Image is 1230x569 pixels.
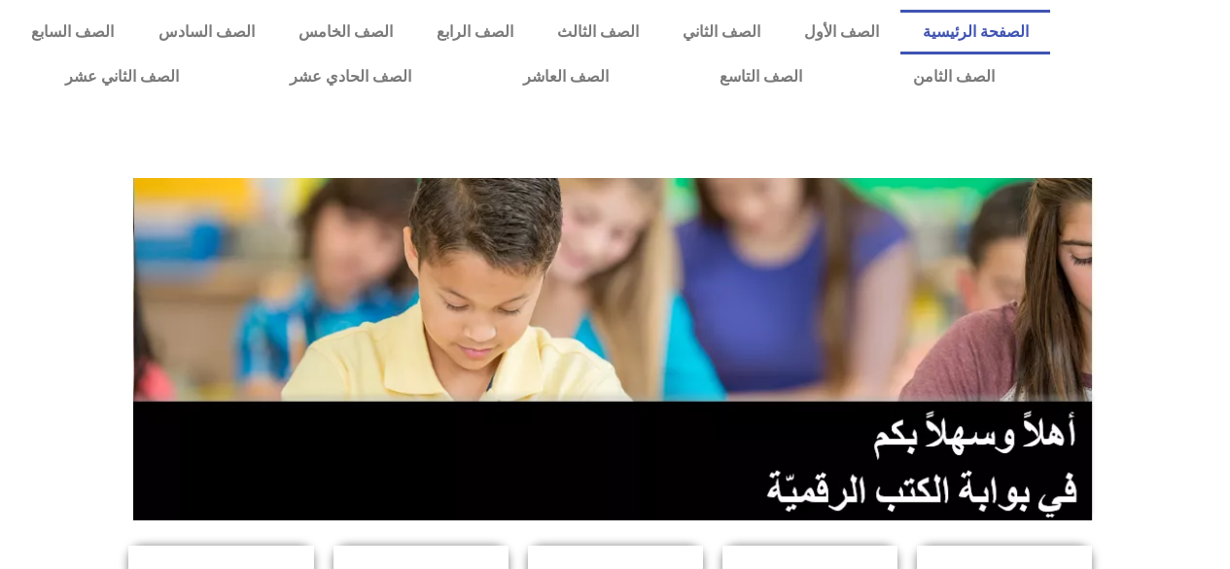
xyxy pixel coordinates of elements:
a: الصف الخامس [276,10,414,54]
a: الصف السادس [136,10,276,54]
a: الصف الثالث [535,10,660,54]
a: الصف الثامن [858,54,1050,99]
a: الصف التاسع [664,54,858,99]
a: الصفحة الرئيسية [900,10,1050,54]
a: الصف الثاني عشر [10,54,234,99]
a: الصف الحادي عشر [234,54,467,99]
a: الصف العاشر [468,54,664,99]
a: الصف الأول [782,10,900,54]
a: الصف الرابع [414,10,535,54]
a: الصف السابع [10,10,136,54]
a: الصف الثاني [660,10,782,54]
